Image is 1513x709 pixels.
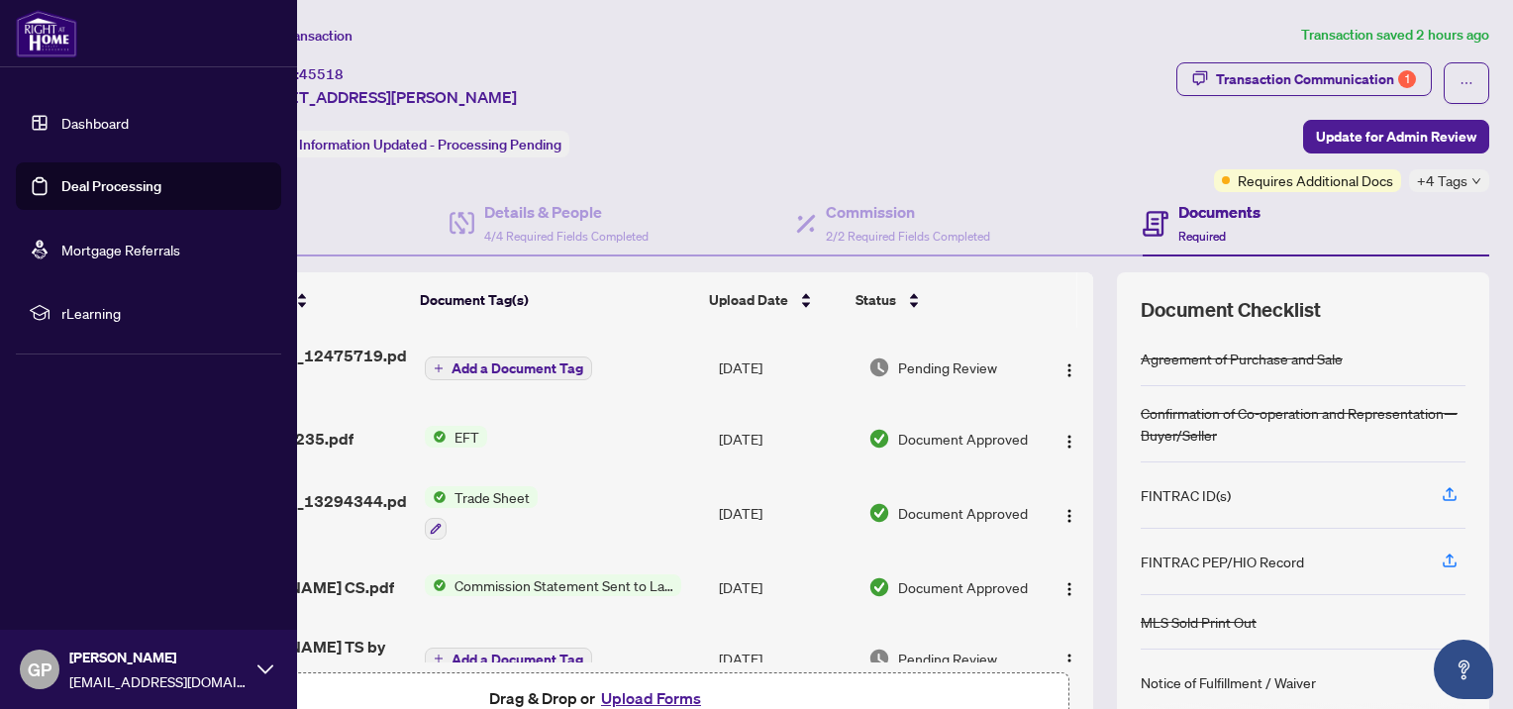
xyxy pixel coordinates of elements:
h4: Commission [826,200,990,224]
button: Logo [1054,423,1085,455]
div: Transaction Communication [1216,63,1416,95]
span: Requires Additional Docs [1238,169,1393,191]
img: Logo [1061,508,1077,524]
img: Document Status [868,356,890,378]
button: Status IconCommission Statement Sent to Lawyer [425,574,681,596]
img: Logo [1061,362,1077,378]
td: [DATE] [711,470,860,556]
div: Notice of Fulfillment / Waiver [1141,671,1316,693]
button: Logo [1054,497,1085,529]
button: Add a Document Tag [425,356,592,380]
span: Document Checklist [1141,296,1321,324]
img: logo [16,10,77,57]
button: Add a Document Tag [425,648,592,671]
div: FINTRAC PEP/HIO Record [1141,551,1304,572]
div: Status: [246,131,569,157]
img: Status Icon [425,426,447,448]
a: Deal Processing [61,177,161,195]
img: Document Status [868,576,890,598]
button: Open asap [1434,640,1493,699]
span: [PERSON_NAME] [69,647,248,668]
img: Logo [1061,653,1077,668]
th: Document Tag(s) [412,272,701,328]
span: img20251006_12475719.pdf [190,344,409,391]
img: Document Status [868,648,890,669]
button: Add a Document Tag [425,646,592,671]
span: 2/2 Required Fields Completed [826,229,990,244]
button: Transaction Communication1 [1176,62,1432,96]
div: Agreement of Purchase and Sale [1141,348,1343,369]
span: down [1471,176,1481,186]
span: Add a Document Tag [452,653,583,666]
span: View Transaction [247,27,353,45]
img: Logo [1061,434,1077,450]
span: Add a Document Tag [452,361,583,375]
div: 1 [1398,70,1416,88]
button: Logo [1054,352,1085,383]
span: Document Approved [898,502,1028,524]
span: Document Approved [898,576,1028,598]
td: [DATE] [711,619,860,698]
span: Update for Admin Review [1316,121,1476,152]
span: Trade Sheet [447,486,538,508]
article: Transaction saved 2 hours ago [1301,24,1489,47]
h4: Documents [1178,200,1261,224]
span: ellipsis [1460,76,1473,90]
a: Mortgage Referrals [61,241,180,258]
span: 4/4 Required Fields Completed [484,229,649,244]
span: [EMAIL_ADDRESS][DOMAIN_NAME] [69,670,248,692]
div: MLS Sold Print Out [1141,611,1257,633]
span: plus [434,654,444,663]
span: Information Updated - Processing Pending [299,136,561,153]
div: FINTRAC ID(s) [1141,484,1231,506]
th: Status [848,272,1027,328]
span: EFT [447,426,487,448]
span: GP [28,656,51,683]
img: Logo [1061,581,1077,597]
img: Status Icon [425,486,447,508]
span: Pending Review [898,648,997,669]
span: Upload Date [709,289,788,311]
span: rLearning [61,302,267,324]
button: Logo [1054,643,1085,674]
a: Dashboard [61,114,129,132]
td: [DATE] [711,556,860,619]
button: Logo [1054,571,1085,603]
h4: Details & People [484,200,649,224]
span: img20250911_13294344.pdf [190,489,409,537]
span: Status [856,289,896,311]
span: Required [1178,229,1226,244]
button: Add a Document Tag [425,355,592,381]
span: 45518 [299,65,344,83]
span: plus [434,363,444,373]
button: Update for Admin Review [1303,120,1489,153]
th: Upload Date [701,272,849,328]
span: Commission Statement Sent to Lawyer [447,574,681,596]
span: [STREET_ADDRESS][PERSON_NAME] [246,85,517,109]
span: +4 Tags [1417,169,1467,192]
img: Document Status [868,502,890,524]
span: 23 [PERSON_NAME] TS by [PERSON_NAME].pdf [190,635,409,682]
button: Status IconTrade Sheet [425,486,538,540]
span: Document Approved [898,428,1028,450]
div: Confirmation of Co-operation and Representation—Buyer/Seller [1141,402,1465,446]
span: Pending Review [898,356,997,378]
td: [DATE] [711,407,860,470]
img: Status Icon [425,574,447,596]
button: Status IconEFT [425,426,487,448]
img: Document Status [868,428,890,450]
td: [DATE] [711,328,860,407]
